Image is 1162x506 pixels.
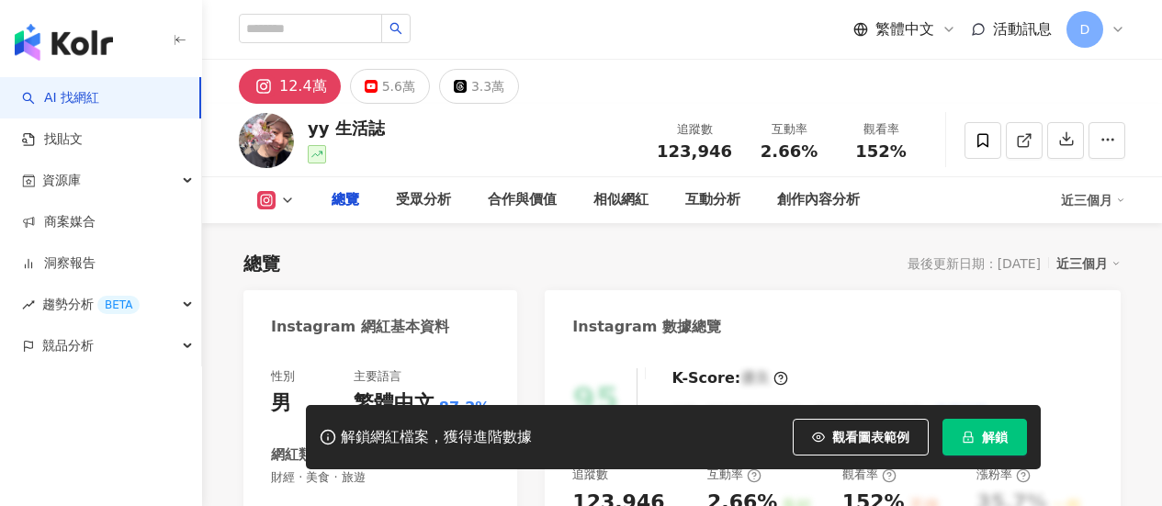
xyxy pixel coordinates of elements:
div: 追蹤數 [572,467,608,483]
span: 87.2% [439,398,491,418]
div: 相似網紅 [593,189,649,211]
div: 總覽 [243,251,280,276]
span: 繁體中文 [875,19,934,39]
button: 觀看圖表範例 [793,419,929,455]
span: 152% [855,142,907,161]
div: 近三個月 [1061,186,1125,215]
div: 解鎖網紅檔案，獲得進階數據 [341,428,532,447]
span: D [1080,19,1090,39]
div: 12.4萬 [279,73,327,99]
a: 商案媒合 [22,213,96,231]
button: 5.6萬 [350,69,430,104]
span: 123,946 [657,141,732,161]
div: 近三個月 [1056,252,1121,275]
span: 活動訊息 [993,20,1052,38]
div: Instagram 網紅基本資料 [271,317,449,337]
button: 解鎖 [942,419,1027,455]
div: 最後更新日期：[DATE] [908,256,1041,271]
span: search [389,22,402,35]
div: 創作內容分析 [777,189,860,211]
div: 合作與價值 [488,189,557,211]
span: 2.66% [761,142,818,161]
span: rise [22,298,35,311]
div: 觀看率 [842,467,897,483]
div: 互動分析 [685,189,740,211]
a: 找貼文 [22,130,83,149]
span: 資源庫 [42,160,81,201]
span: 財經 · 美食 · 旅遊 [271,469,490,486]
div: 5.6萬 [382,73,415,99]
span: 解鎖 [982,430,1008,444]
button: 12.4萬 [239,69,341,104]
a: searchAI 找網紅 [22,89,99,107]
div: K-Score : [671,368,788,388]
img: KOL Avatar [239,113,294,168]
div: 性別 [271,368,295,385]
div: 觀看率 [846,120,916,139]
div: Instagram 數據總覽 [572,317,721,337]
div: 受眾分析 [396,189,451,211]
a: 洞察報告 [22,254,96,273]
div: 追蹤數 [657,120,732,139]
div: 互動率 [754,120,824,139]
div: BETA [97,296,140,314]
div: 總覽 [332,189,359,211]
div: 互動率 [707,467,762,483]
div: 3.3萬 [471,73,504,99]
span: 趨勢分析 [42,284,140,325]
div: 繁體中文 [354,389,434,418]
div: yy 生活誌 [308,117,385,140]
span: 觀看圖表範例 [832,430,909,444]
div: 主要語言 [354,368,401,385]
span: 競品分析 [42,325,94,366]
div: 男 [271,389,291,418]
button: 3.3萬 [439,69,519,104]
span: lock [962,431,975,444]
div: 漲粉率 [976,467,1031,483]
img: logo [15,24,113,61]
